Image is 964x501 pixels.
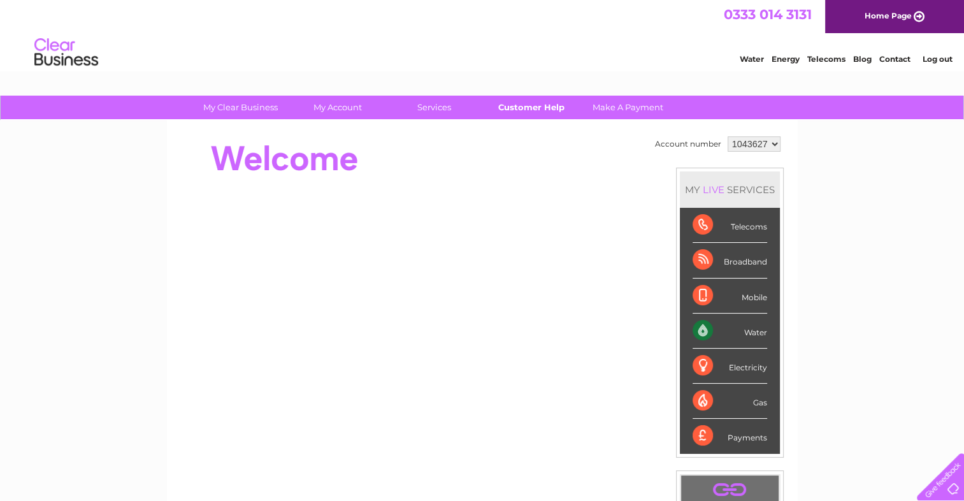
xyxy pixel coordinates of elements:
[807,54,845,64] a: Telecoms
[285,96,390,119] a: My Account
[478,96,584,119] a: Customer Help
[853,54,872,64] a: Blog
[182,7,784,62] div: Clear Business is a trading name of Verastar Limited (registered in [GEOGRAPHIC_DATA] No. 3667643...
[680,171,780,208] div: MY SERVICES
[575,96,680,119] a: Make A Payment
[740,54,764,64] a: Water
[693,279,767,314] div: Mobile
[693,349,767,384] div: Electricity
[34,33,99,72] img: logo.png
[693,208,767,243] div: Telecoms
[922,54,952,64] a: Log out
[652,133,724,155] td: Account number
[382,96,487,119] a: Services
[879,54,910,64] a: Contact
[188,96,293,119] a: My Clear Business
[693,384,767,419] div: Gas
[772,54,800,64] a: Energy
[700,184,727,196] div: LIVE
[684,479,775,501] a: .
[693,314,767,349] div: Water
[724,6,812,22] a: 0333 014 3131
[693,243,767,278] div: Broadband
[693,419,767,453] div: Payments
